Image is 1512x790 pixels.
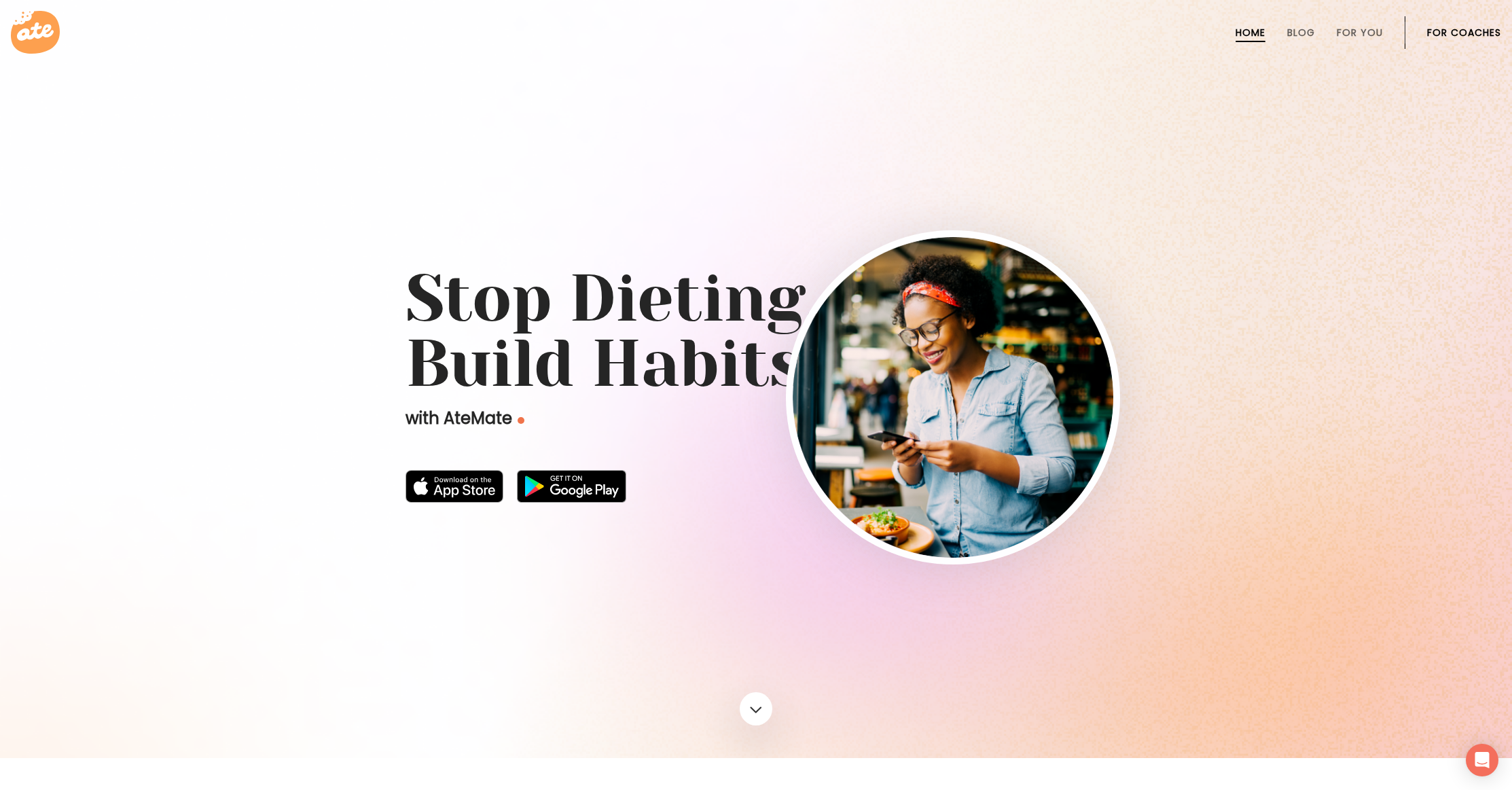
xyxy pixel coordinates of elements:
[793,237,1113,558] img: home-hero-img-rounded.png
[1337,27,1383,38] a: For You
[1236,27,1265,38] a: Home
[406,470,503,503] img: badge-download-apple.svg
[517,470,626,503] img: badge-download-google.png
[1427,27,1501,38] a: For Coaches
[1466,744,1498,776] div: Open Intercom Messenger
[406,408,786,429] p: with AteMate
[406,266,1106,397] h1: Stop Dieting. Build Habits.
[1287,27,1315,38] a: Blog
